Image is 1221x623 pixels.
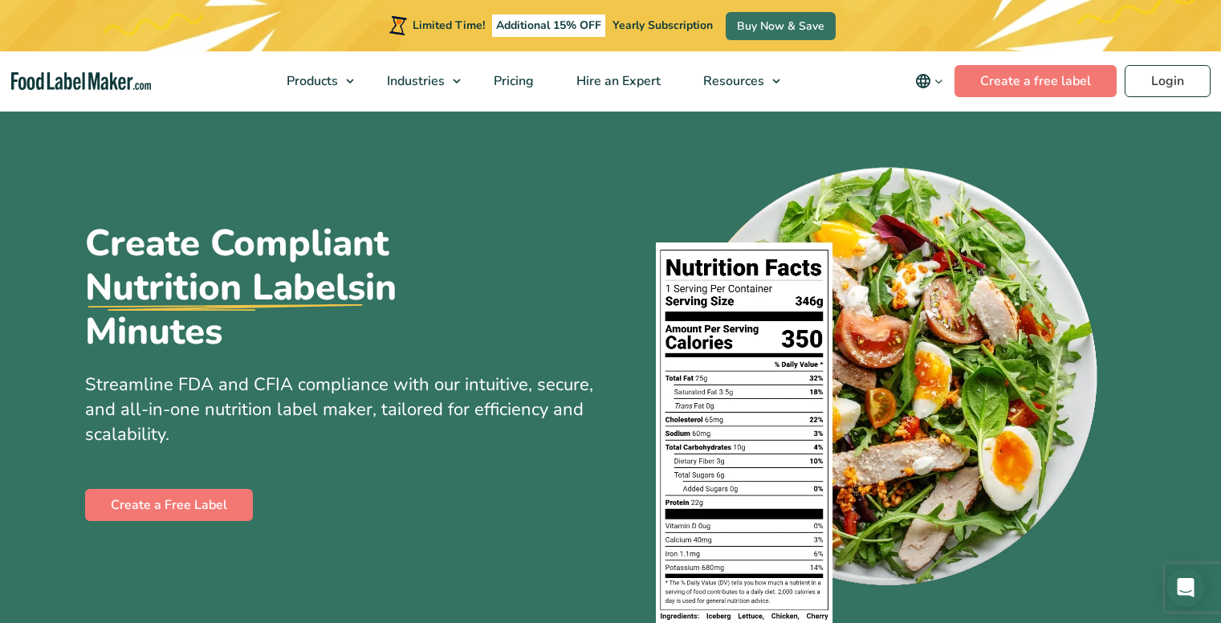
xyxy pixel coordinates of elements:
a: Buy Now & Save [726,12,836,40]
span: Hire an Expert [572,72,662,90]
span: Pricing [489,72,535,90]
span: Streamline FDA and CFIA compliance with our intuitive, secure, and all-in-one nutrition label mak... [85,373,593,446]
span: Additional 15% OFF [492,14,605,37]
a: Create a free label [954,65,1117,97]
a: Pricing [473,51,551,111]
a: Resources [682,51,788,111]
span: Limited Time! [413,18,485,33]
a: Login [1125,65,1211,97]
u: Nutrition Labels [85,266,365,310]
h1: Create Compliant in Minutes [85,222,519,353]
a: Create a Free Label [85,489,253,521]
span: Industries [382,72,446,90]
div: Open Intercom Messenger [1166,568,1205,607]
a: Hire an Expert [556,51,678,111]
span: Products [282,72,340,90]
span: Resources [698,72,766,90]
a: Industries [366,51,469,111]
span: Yearly Subscription [613,18,713,33]
a: Products [266,51,362,111]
